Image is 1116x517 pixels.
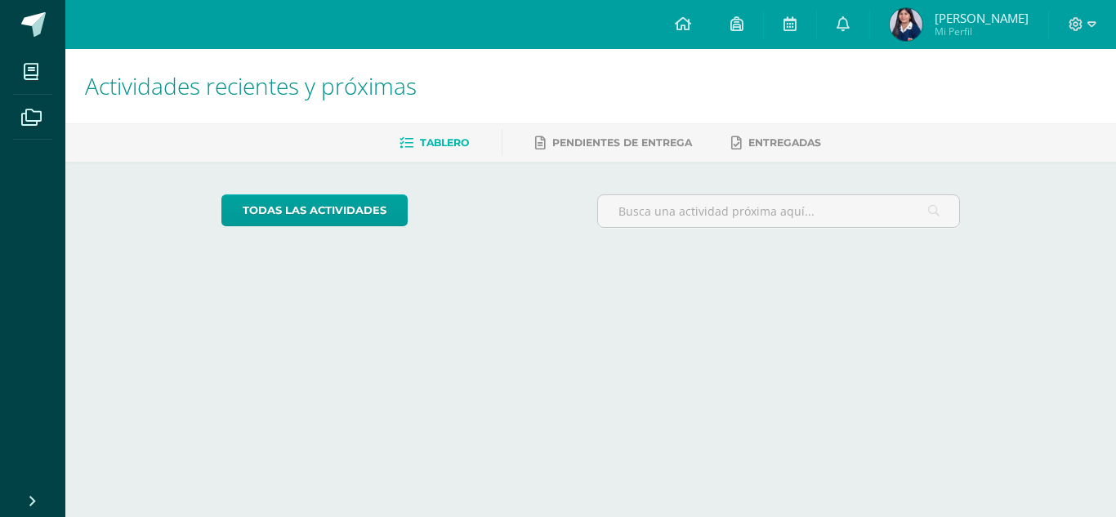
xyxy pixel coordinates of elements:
[221,194,408,226] a: todas las Actividades
[935,10,1029,26] span: [PERSON_NAME]
[890,8,922,41] img: a2da35ff555ef07e2fde2f49e3fe0410.png
[748,136,821,149] span: Entregadas
[400,130,469,156] a: Tablero
[935,25,1029,38] span: Mi Perfil
[535,130,692,156] a: Pendientes de entrega
[85,70,417,101] span: Actividades recientes y próximas
[731,130,821,156] a: Entregadas
[552,136,692,149] span: Pendientes de entrega
[598,195,960,227] input: Busca una actividad próxima aquí...
[420,136,469,149] span: Tablero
